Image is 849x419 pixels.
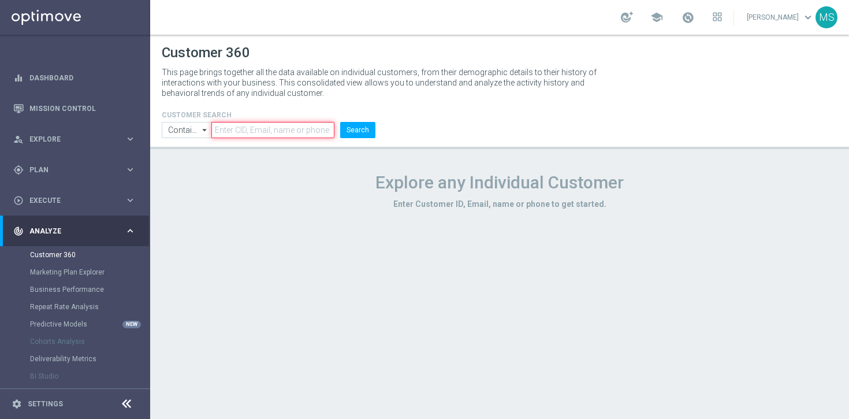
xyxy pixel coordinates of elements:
[13,226,24,236] i: track_changes
[13,104,136,113] button: Mission Control
[13,62,136,93] div: Dashboard
[28,401,63,407] a: Settings
[30,268,120,277] a: Marketing Plan Explorer
[30,285,120,294] a: Business Performance
[162,172,837,193] h1: Explore any Individual Customer
[13,196,136,205] button: play_circle_outline Execute keyboard_arrow_right
[30,264,149,281] div: Marketing Plan Explorer
[30,320,120,329] a: Predictive Models
[29,136,125,143] span: Explore
[340,122,375,138] button: Search
[30,333,149,350] div: Cohorts Analysis
[30,250,120,259] a: Customer 360
[162,45,837,61] h1: Customer 360
[30,281,149,298] div: Business Performance
[802,11,814,24] span: keyboard_arrow_down
[125,134,136,144] i: keyboard_arrow_right
[162,111,375,119] h4: CUSTOMER SEARCH
[13,195,24,206] i: play_circle_outline
[13,165,136,175] button: gps_fixed Plan keyboard_arrow_right
[13,165,24,175] i: gps_fixed
[29,228,125,235] span: Analyze
[29,62,136,93] a: Dashboard
[13,227,136,236] button: track_changes Analyze keyboard_arrow_right
[13,135,136,144] button: person_search Explore keyboard_arrow_right
[30,302,120,312] a: Repeat Rate Analysis
[30,354,120,364] a: Deliverability Metrics
[29,93,136,124] a: Mission Control
[13,93,136,124] div: Mission Control
[13,134,125,144] div: Explore
[13,134,24,144] i: person_search
[816,6,837,28] div: MS
[13,73,24,83] i: equalizer
[13,165,125,175] div: Plan
[211,122,334,138] input: Enter CID, Email, name or phone
[29,197,125,204] span: Execute
[162,199,837,209] h3: Enter Customer ID, Email, name or phone to get started.
[30,368,149,385] div: BI Studio
[122,321,141,328] div: NEW
[30,298,149,316] div: Repeat Rate Analysis
[199,123,211,138] i: arrow_drop_down
[29,166,125,173] span: Plan
[30,350,149,368] div: Deliverability Metrics
[162,122,211,138] input: Contains
[13,195,125,206] div: Execute
[125,164,136,175] i: keyboard_arrow_right
[162,67,606,98] p: This page brings together all the data available on individual customers, from their demographic ...
[746,9,816,26] a: [PERSON_NAME]keyboard_arrow_down
[12,399,22,409] i: settings
[125,225,136,236] i: keyboard_arrow_right
[13,226,125,236] div: Analyze
[13,73,136,83] button: equalizer Dashboard
[30,246,149,264] div: Customer 360
[125,195,136,206] i: keyboard_arrow_right
[30,316,149,333] div: Predictive Models
[650,11,663,24] span: school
